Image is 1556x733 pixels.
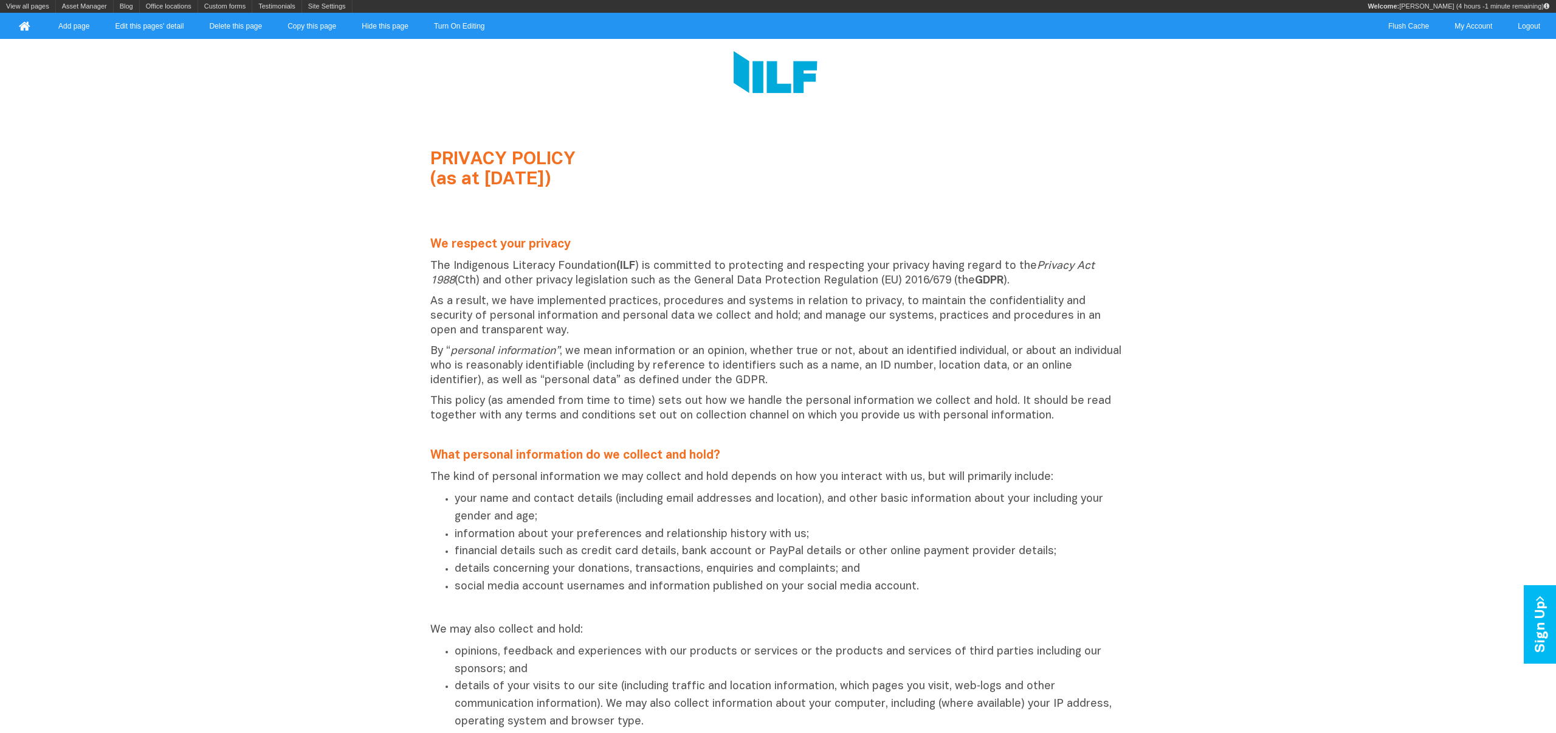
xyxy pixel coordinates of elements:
[278,19,346,34] a: Copy this page
[1445,19,1502,34] a: My Account
[455,526,1126,544] li: information about your preferences and relationship history with us;
[450,346,560,356] i: personal information”
[352,19,418,34] a: Hide this page
[424,19,495,34] a: Turn On Editing
[1379,19,1439,34] a: Flush Cache
[455,543,1126,561] li: financial details such as credit card details, bank account or PayPal details or other online pay...
[1368,2,1549,10] span: [PERSON_NAME] (4 hours -1 minute remaining)
[455,678,1126,731] li: details of your visits to our site (including traffic and location information, which pages you v...
[455,491,1126,526] li: your name and contact details (including email addresses and location), and other basic informati...
[49,19,99,34] a: Add page
[430,470,1126,485] p: The kind of personal information we may collect and hold depends on how you interact with us, but...
[734,51,818,97] img: Logo
[1368,2,1399,10] strong: Welcome:
[1508,19,1550,34] a: Logout
[430,294,1126,338] p: As a result, we have implemented practices, procedures and systems in relation to privacy, to mai...
[430,150,1126,190] h2: (as at [DATE])
[616,261,635,271] b: (ILF
[455,561,1126,578] li: details concerning your donations, transactions, enquiries and complaints; and
[105,19,193,34] a: Edit this pages' detail
[430,344,1126,388] p: By “ , we mean information or an opinion, whether true or not, about an identified individual, or...
[1544,3,1549,10] i: Your IP: 124.158.23.162
[199,19,272,34] a: Delete this page
[430,623,1126,637] p: We may also collect and hold:
[430,237,1126,253] h3: We respect your privacy
[430,151,576,168] b: PRIVACY POLICY
[430,448,1126,464] h3: What personal information do we collect and hold?
[455,578,1126,596] li: social media account usernames and information published on your social media account.
[430,394,1126,423] p: This policy (as amended from time to time) sets out how we handle the personal information we col...
[455,644,1126,679] li: opinions, feedback and experiences with our products or services or the products and services of ...
[975,276,1003,286] b: GDPR
[430,259,1126,288] p: The Indigenous Literacy Foundation ) is committed to protecting and respecting your privacy havin...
